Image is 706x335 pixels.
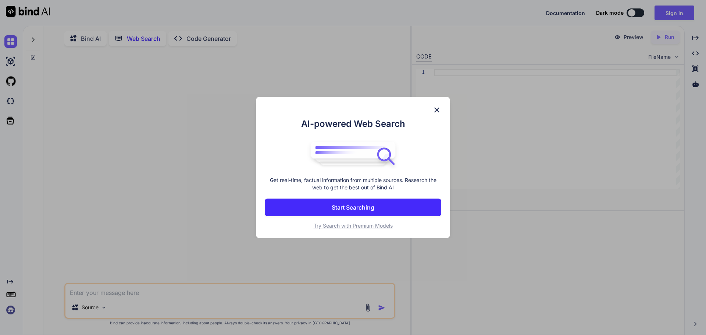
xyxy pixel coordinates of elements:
[314,222,393,229] span: Try Search with Premium Models
[265,117,441,131] h1: AI-powered Web Search
[265,199,441,216] button: Start Searching
[432,106,441,114] img: close
[265,177,441,191] p: Get real-time, factual information from multiple sources. Research the web to get the best out of...
[305,138,401,170] img: bind logo
[332,203,374,212] p: Start Searching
